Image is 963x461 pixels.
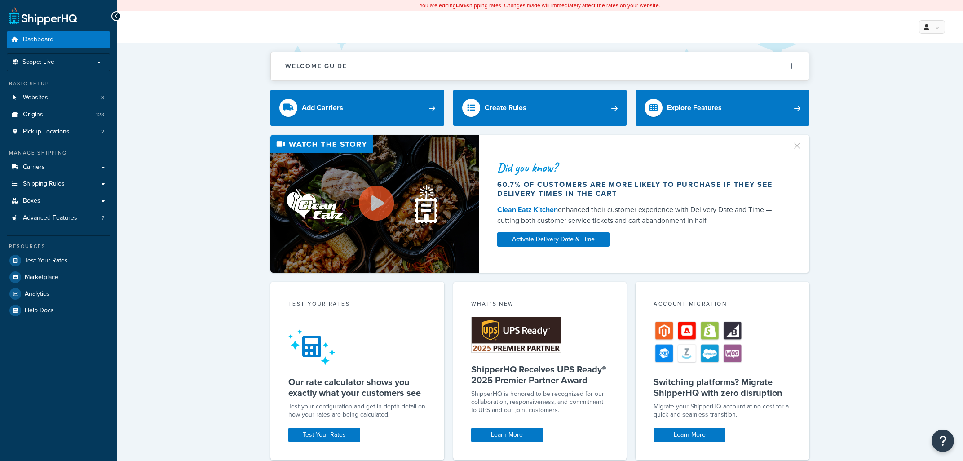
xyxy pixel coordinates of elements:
h2: Welcome Guide [285,63,347,70]
b: LIVE [456,1,467,9]
div: Resources [7,243,110,250]
div: Test your configuration and get in-depth detail on how your rates are being calculated. [288,403,426,419]
div: Test your rates [288,300,426,310]
a: Pickup Locations2 [7,124,110,140]
span: Shipping Rules [23,180,65,188]
div: Create Rules [485,102,526,114]
a: Create Rules [453,90,627,126]
span: Origins [23,111,43,119]
span: 3 [101,94,104,102]
a: Clean Eatz Kitchen [497,204,558,215]
div: Manage Shipping [7,149,110,157]
button: Welcome Guide [271,52,809,80]
a: Activate Delivery Date & Time [497,232,610,247]
a: Test Your Rates [7,253,110,269]
span: Pickup Locations [23,128,70,136]
a: Boxes [7,193,110,209]
div: Add Carriers [302,102,343,114]
h5: ShipperHQ Receives UPS Ready® 2025 Premier Partner Award [471,364,609,386]
li: Websites [7,89,110,106]
a: Explore Features [636,90,809,126]
a: Shipping Rules [7,176,110,192]
span: Carriers [23,164,45,171]
span: Analytics [25,290,49,298]
span: 7 [102,214,104,222]
a: Origins128 [7,106,110,123]
div: enhanced their customer experience with Delivery Date and Time — cutting both customer service ti... [497,204,781,226]
p: ShipperHQ is honored to be recognized for our collaboration, responsiveness, and commitment to UP... [471,390,609,414]
a: Advanced Features7 [7,210,110,226]
button: Open Resource Center [932,430,954,452]
li: Origins [7,106,110,123]
div: Did you know? [497,161,781,174]
img: Video thumbnail [270,135,479,273]
a: Websites3 [7,89,110,106]
span: Advanced Features [23,214,77,222]
a: Dashboard [7,31,110,48]
li: Pickup Locations [7,124,110,140]
div: Migrate your ShipperHQ account at no cost for a quick and seamless transition. [654,403,791,419]
li: Advanced Features [7,210,110,226]
a: Test Your Rates [288,428,360,442]
span: 2 [101,128,104,136]
div: 60.7% of customers are more likely to purchase if they see delivery times in the cart [497,180,781,198]
a: Learn More [654,428,725,442]
span: Help Docs [25,307,54,315]
span: Scope: Live [22,58,54,66]
a: Learn More [471,428,543,442]
a: Marketplace [7,269,110,285]
span: Marketplace [25,274,58,281]
a: Help Docs [7,302,110,319]
h5: Our rate calculator shows you exactly what your customers see [288,377,426,398]
span: Dashboard [23,36,53,44]
div: What's New [471,300,609,310]
span: Test Your Rates [25,257,68,265]
div: Account Migration [654,300,791,310]
a: Carriers [7,159,110,176]
span: Websites [23,94,48,102]
span: 128 [96,111,104,119]
a: Add Carriers [270,90,444,126]
div: Basic Setup [7,80,110,88]
a: Analytics [7,286,110,302]
span: Boxes [23,197,40,205]
div: Explore Features [667,102,722,114]
h5: Switching platforms? Migrate ShipperHQ with zero disruption [654,377,791,398]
